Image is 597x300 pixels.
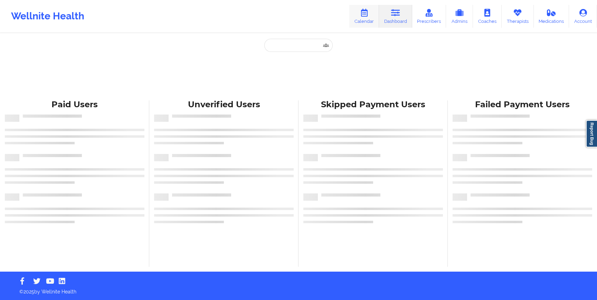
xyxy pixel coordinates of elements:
a: Medications [534,5,569,28]
a: Dashboard [379,5,412,28]
a: Account [569,5,597,28]
div: Failed Payment Users [453,99,592,110]
div: Unverified Users [154,99,294,110]
a: Admins [446,5,473,28]
a: Coaches [473,5,502,28]
div: Skipped Payment Users [303,99,443,110]
a: Therapists [502,5,534,28]
div: Paid Users [5,99,144,110]
a: Calendar [349,5,379,28]
p: © 2025 by Wellnite Health [15,283,582,295]
a: Report Bug [586,120,597,147]
a: Prescribers [412,5,446,28]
